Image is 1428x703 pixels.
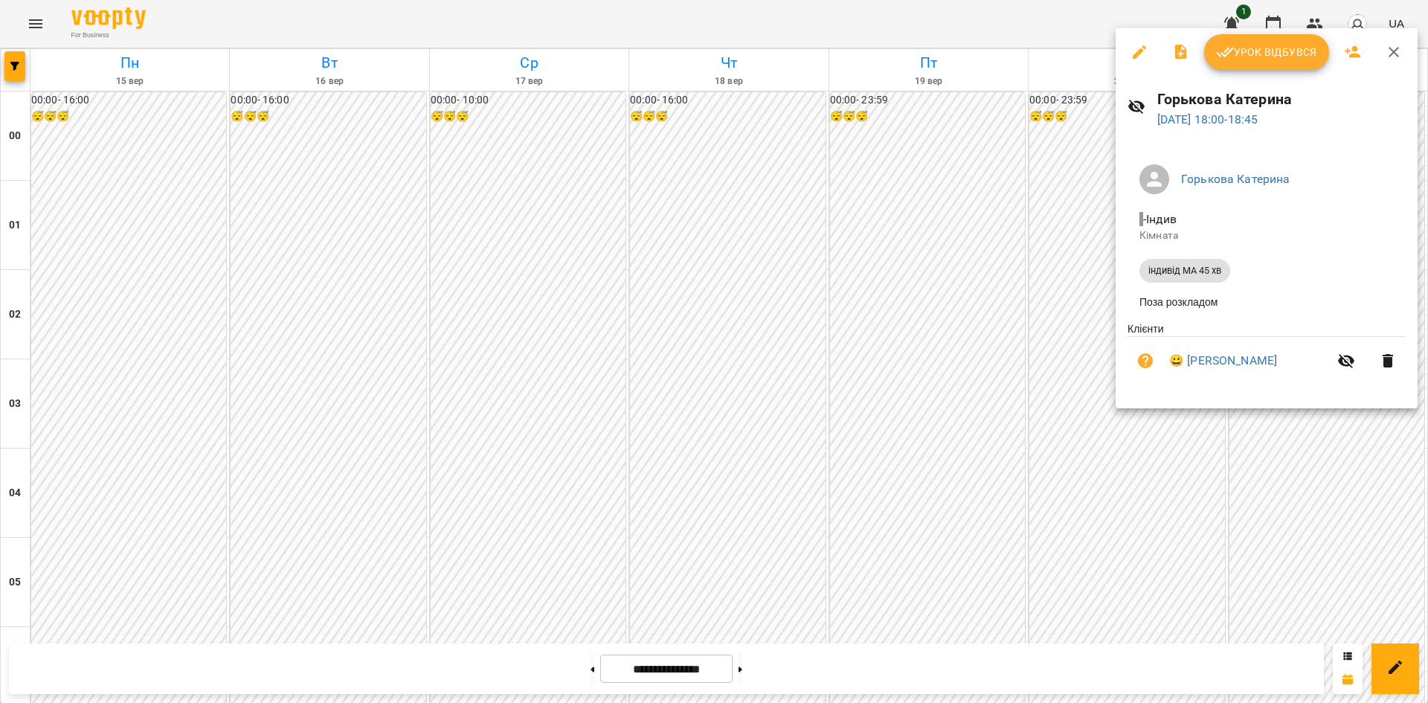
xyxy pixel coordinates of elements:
[1216,43,1317,61] span: Урок відбувся
[1157,88,1406,111] h6: Горькова Катерина
[1157,112,1258,126] a: [DATE] 18:00-18:45
[1128,289,1406,315] li: Поза розкладом
[1139,212,1180,226] span: - Індив
[1128,343,1163,379] button: Візит ще не сплачено. Додати оплату?
[1139,264,1230,277] span: індивід МА 45 хв
[1204,34,1329,70] button: Урок відбувся
[1169,352,1277,370] a: 😀 [PERSON_NAME]
[1128,321,1406,391] ul: Клієнти
[1181,172,1290,186] a: Горькова Катерина
[1139,228,1394,243] p: Кімната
